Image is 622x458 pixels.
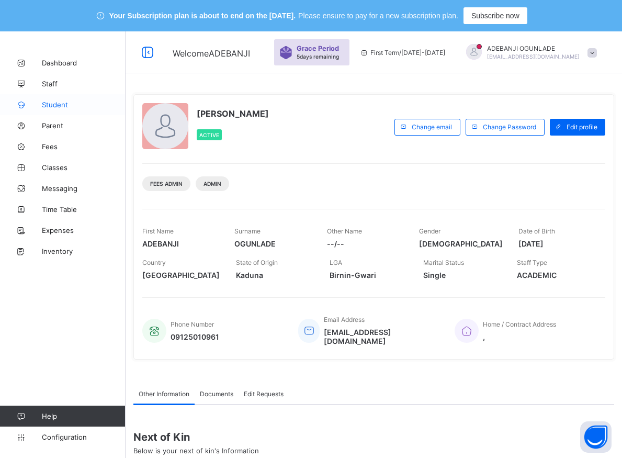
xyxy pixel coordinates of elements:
[42,142,126,151] span: Fees
[200,390,233,398] span: Documents
[199,132,219,138] span: Active
[327,227,362,235] span: Other Name
[203,181,221,187] span: Admin
[419,227,440,235] span: Gender
[142,239,219,248] span: ADEBANJI
[42,59,126,67] span: Dashboard
[567,123,597,131] span: Edit profile
[42,205,126,214] span: Time Table
[42,184,126,193] span: Messaging
[518,239,595,248] span: [DATE]
[487,53,580,60] span: [EMAIL_ADDRESS][DOMAIN_NAME]
[298,12,458,20] span: Please ensure to pay for a new subscription plan.
[423,259,464,266] span: Marital Status
[197,108,269,119] span: [PERSON_NAME]
[483,332,556,341] span: ,
[297,53,339,60] span: 5 days remaining
[518,227,555,235] span: Date of Birth
[360,49,445,57] span: session/term information
[517,271,595,280] span: ACADEMIC
[42,100,126,109] span: Student
[279,46,292,59] img: sticker-purple.71386a28dfed39d6af7621340158ba97.svg
[142,227,174,235] span: First Name
[324,316,365,323] span: Email Address
[244,390,284,398] span: Edit Requests
[234,239,311,248] span: OGUNLADE
[42,247,126,255] span: Inventory
[483,320,556,328] span: Home / Contract Address
[133,431,614,443] span: Next of Kin
[139,390,189,398] span: Other Information
[171,320,214,328] span: Phone Number
[483,123,536,131] span: Change Password
[236,259,278,266] span: State of Origin
[412,123,452,131] span: Change email
[42,226,126,234] span: Expenses
[324,328,439,345] span: [EMAIL_ADDRESS][DOMAIN_NAME]
[471,12,519,20] span: Subscribe now
[456,44,602,61] div: ADEBANJIOGUNLADE
[423,271,501,280] span: Single
[330,259,342,266] span: LGA
[517,259,547,266] span: Staff Type
[109,12,296,20] span: Your Subscription plan is about to end on the [DATE].
[419,239,503,248] span: [DEMOGRAPHIC_DATA]
[42,412,125,420] span: Help
[171,332,219,341] span: 09125010961
[42,433,125,441] span: Configuration
[487,44,580,52] span: ADEBANJI OGUNLADE
[150,181,183,187] span: Fees Admin
[580,421,612,453] button: Open asap
[133,446,259,455] span: Below is your next of kin's Information
[142,271,220,280] span: [GEOGRAPHIC_DATA]
[330,271,408,280] span: Birnin-Gwari
[42,121,126,130] span: Parent
[42,163,126,172] span: Classes
[236,271,314,280] span: Kaduna
[234,227,261,235] span: Surname
[297,44,339,52] span: Grace Period
[42,80,126,88] span: Staff
[327,239,403,248] span: --/--
[142,259,166,266] span: Country
[173,48,250,59] span: Welcome ADEBANJI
